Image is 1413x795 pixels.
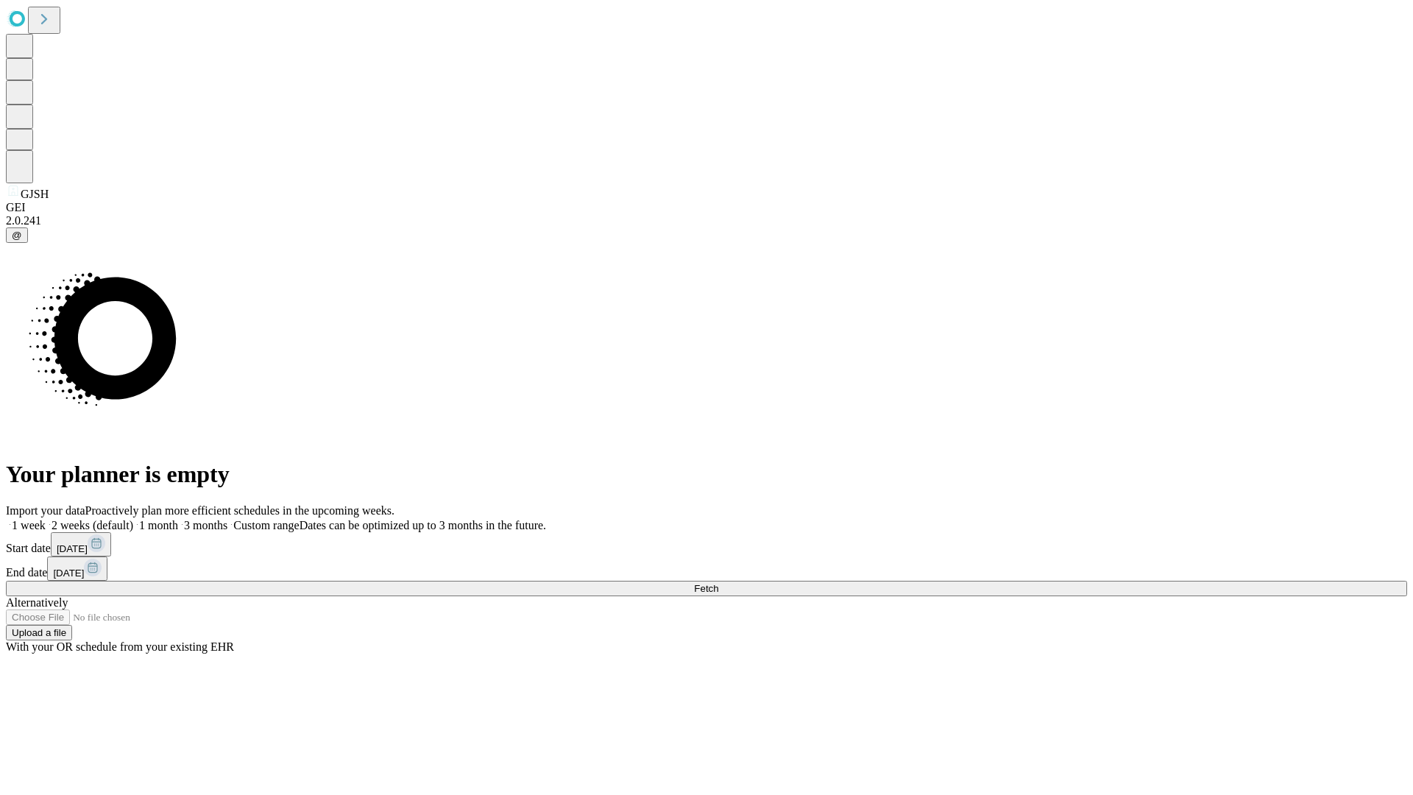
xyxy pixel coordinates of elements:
span: Proactively plan more efficient schedules in the upcoming weeks. [85,504,394,517]
span: With your OR schedule from your existing EHR [6,640,234,653]
div: 2.0.241 [6,214,1407,227]
button: [DATE] [51,532,111,556]
span: Custom range [233,519,299,531]
span: 3 months [184,519,227,531]
span: Dates can be optimized up to 3 months in the future. [300,519,546,531]
button: Upload a file [6,625,72,640]
button: Fetch [6,581,1407,596]
span: [DATE] [57,543,88,554]
span: GJSH [21,188,49,200]
span: 1 month [139,519,178,531]
span: [DATE] [53,568,84,579]
button: @ [6,227,28,243]
span: Fetch [694,583,718,594]
button: [DATE] [47,556,107,581]
div: GEI [6,201,1407,214]
span: 1 week [12,519,46,531]
span: @ [12,230,22,241]
h1: Your planner is empty [6,461,1407,488]
div: Start date [6,532,1407,556]
div: End date [6,556,1407,581]
span: Alternatively [6,596,68,609]
span: Import your data [6,504,85,517]
span: 2 weeks (default) [52,519,133,531]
